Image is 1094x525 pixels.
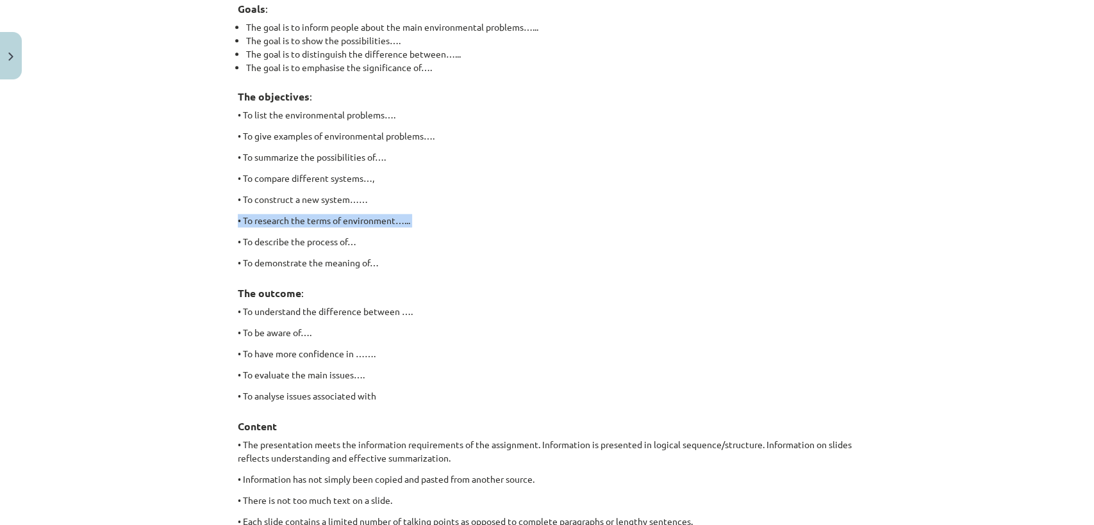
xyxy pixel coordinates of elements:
li: The goal is to emphasise the significance of…. [246,61,857,74]
p: • To understand the difference between …. [238,305,857,318]
h3: : [238,277,857,301]
p: • To analyse issues associated with [238,389,857,403]
p: • There is not too much text on a slide. [238,494,857,507]
p: • To evaluate the main issues…. [238,368,857,382]
li: The goal is to distinguish the difference between…... [246,47,857,61]
p: • To demonstrate the meaning of… [238,256,857,270]
li: The goal is to show the possibilities…. [246,34,857,47]
p: • To compare different systems…, [238,172,857,185]
img: icon-close-lesson-0947bae3869378f0d4975bcd49f059093ad1ed9edebbc8119c70593378902aed.svg [8,52,13,61]
p: • To summarize the possibilities of…. [238,150,857,164]
b: Content [238,419,277,433]
b: Goals [238,2,265,15]
p: • To give examples of environmental problems…. [238,129,857,143]
h3: : [238,81,857,104]
p: • The presentation meets the information requirements of the assignment. Information is presented... [238,438,857,465]
p: • To have more confidence in ……. [238,347,857,360]
b: The objectives [238,90,310,103]
p: • Information has not simply been copied and pasted from another source. [238,472,857,486]
p: • To list the environmental problems…. [238,108,857,122]
b: The outcome [238,286,301,300]
p: • To research the terms of environment…... [238,214,857,227]
p: • To be aware of…. [238,326,857,339]
li: The goal is to inform people about the main environmental problems…... [246,20,857,34]
p: • To construct a new system…… [238,193,857,206]
p: • To describe the process of… [238,235,857,248]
